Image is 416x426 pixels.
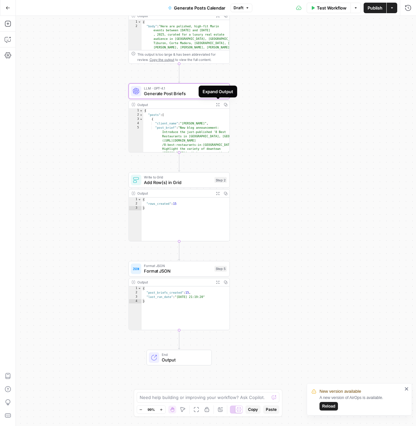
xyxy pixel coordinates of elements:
span: Toggle code folding, rows 1 through 3 [138,198,141,202]
div: EndOutput [128,350,230,365]
span: New version available [319,388,361,395]
span: Copy [248,407,258,413]
span: Publish [368,5,382,11]
div: Output [137,102,212,107]
div: Expand Output [203,88,233,95]
div: Format JSONFormat JSONStep 5Output{ "post_briefs_created":15, "last_run_date":"[DATE] 21:19:20"} [128,261,230,330]
div: Output [137,191,212,196]
span: Add Row(s) in Grid [144,179,212,186]
span: Toggle code folding, rows 3 through 7 [139,117,143,121]
span: Draft [234,5,243,11]
button: Reload [319,402,338,411]
span: Paste [266,407,277,413]
div: 2 [129,113,143,117]
button: Generate Posts Calendar [164,3,229,13]
button: Copy [245,405,261,414]
span: Toggle code folding, rows 2 through 78 [139,113,143,117]
div: Output [137,280,212,285]
div: 1 [129,286,142,291]
div: Output [137,13,212,18]
g: Edge from step_2 to step_5 [178,241,180,260]
button: Publish [364,3,386,13]
div: A new version of AirOps is available. [319,395,402,411]
div: Write to GridAdd Row(s) in GridStep 2Output{ "rows_created":15} [128,172,230,241]
span: End [162,352,206,357]
g: Edge from step_1 to step_2 [178,152,180,172]
div: Step 2 [214,177,227,183]
div: 1 [129,109,143,113]
div: 5 [129,126,143,202]
span: 99% [148,407,155,412]
span: Toggle code folding, rows 1 through 3 [138,20,141,24]
g: Edge from step_5 to end [178,330,180,349]
span: Copy the output [150,58,174,62]
button: close [404,386,409,391]
div: LLM · GPT-4.1Generate Post BriefsStep 1Output{ "posts":[ { "client_name":"[PERSON_NAME]", "post_b... [128,83,230,152]
span: Format JSON [144,268,212,274]
span: Generate Post Briefs [144,90,212,97]
div: This output is too large & has been abbreviated for review. to view the full content. [137,52,227,62]
div: 1 [129,198,142,202]
span: Test Workflow [317,5,347,11]
span: Format JSON [144,263,212,269]
div: 2 [129,202,142,206]
div: 2 [129,291,142,295]
span: Toggle code folding, rows 1 through 4 [138,286,141,291]
div: 4 [129,299,142,304]
div: 3 [129,117,143,121]
button: Draft [231,4,252,12]
span: Generate Posts Calendar [174,5,225,11]
span: Reload [322,403,335,409]
div: Step 5 [214,266,227,272]
button: Test Workflow [307,3,350,13]
div: 3 [129,295,142,299]
div: 3 [129,206,142,210]
span: Write to Grid [144,174,212,180]
div: 1 [129,20,142,24]
span: LLM · GPT-4.1 [144,86,212,91]
span: Toggle code folding, rows 1 through 79 [139,109,143,113]
button: Paste [263,405,279,414]
span: Output [162,357,206,363]
div: 4 [129,121,143,126]
g: Edge from step_7 to step_1 [178,64,180,83]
